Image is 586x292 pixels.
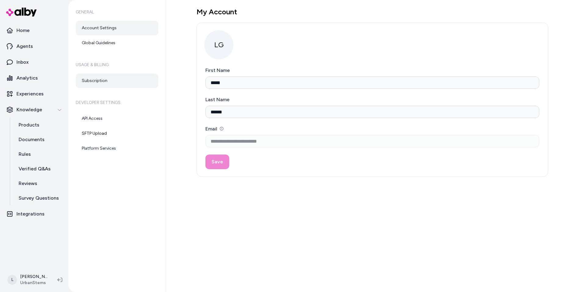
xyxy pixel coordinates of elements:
[204,30,233,59] span: LG
[19,151,31,158] p: Rules
[16,27,30,34] p: Home
[16,90,44,98] p: Experiences
[16,59,29,66] p: Inbox
[19,165,51,173] p: Verified Q&As
[76,126,158,141] a: SFTP Upload
[19,194,59,202] p: Survey Questions
[197,7,548,16] h1: My Account
[76,111,158,126] a: API Access
[205,126,223,132] label: Email
[76,56,158,73] h6: Usage & Billing
[16,210,45,218] p: Integrations
[6,8,37,16] img: alby Logo
[76,94,158,111] h6: Developer Settings
[13,191,66,205] a: Survey Questions
[2,87,66,101] a: Experiences
[19,121,39,129] p: Products
[205,67,230,73] label: First Name
[220,127,223,130] button: Email
[205,97,230,102] label: Last Name
[19,136,45,143] p: Documents
[2,71,66,85] a: Analytics
[4,270,52,290] button: L[PERSON_NAME]UrbanStems
[13,176,66,191] a: Reviews
[13,118,66,132] a: Products
[76,36,158,50] a: Global Guidelines
[76,21,158,35] a: Account Settings
[13,132,66,147] a: Documents
[2,55,66,69] a: Inbox
[13,147,66,162] a: Rules
[13,162,66,176] a: Verified Q&As
[76,141,158,156] a: Platform Services
[7,275,17,285] span: L
[2,207,66,221] a: Integrations
[19,180,37,187] p: Reviews
[76,73,158,88] a: Subscription
[2,39,66,54] a: Agents
[2,102,66,117] button: Knowledge
[16,106,42,113] p: Knowledge
[16,74,38,82] p: Analytics
[20,280,48,286] span: UrbanStems
[16,43,33,50] p: Agents
[2,23,66,38] a: Home
[20,274,48,280] p: [PERSON_NAME]
[76,4,158,21] h6: General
